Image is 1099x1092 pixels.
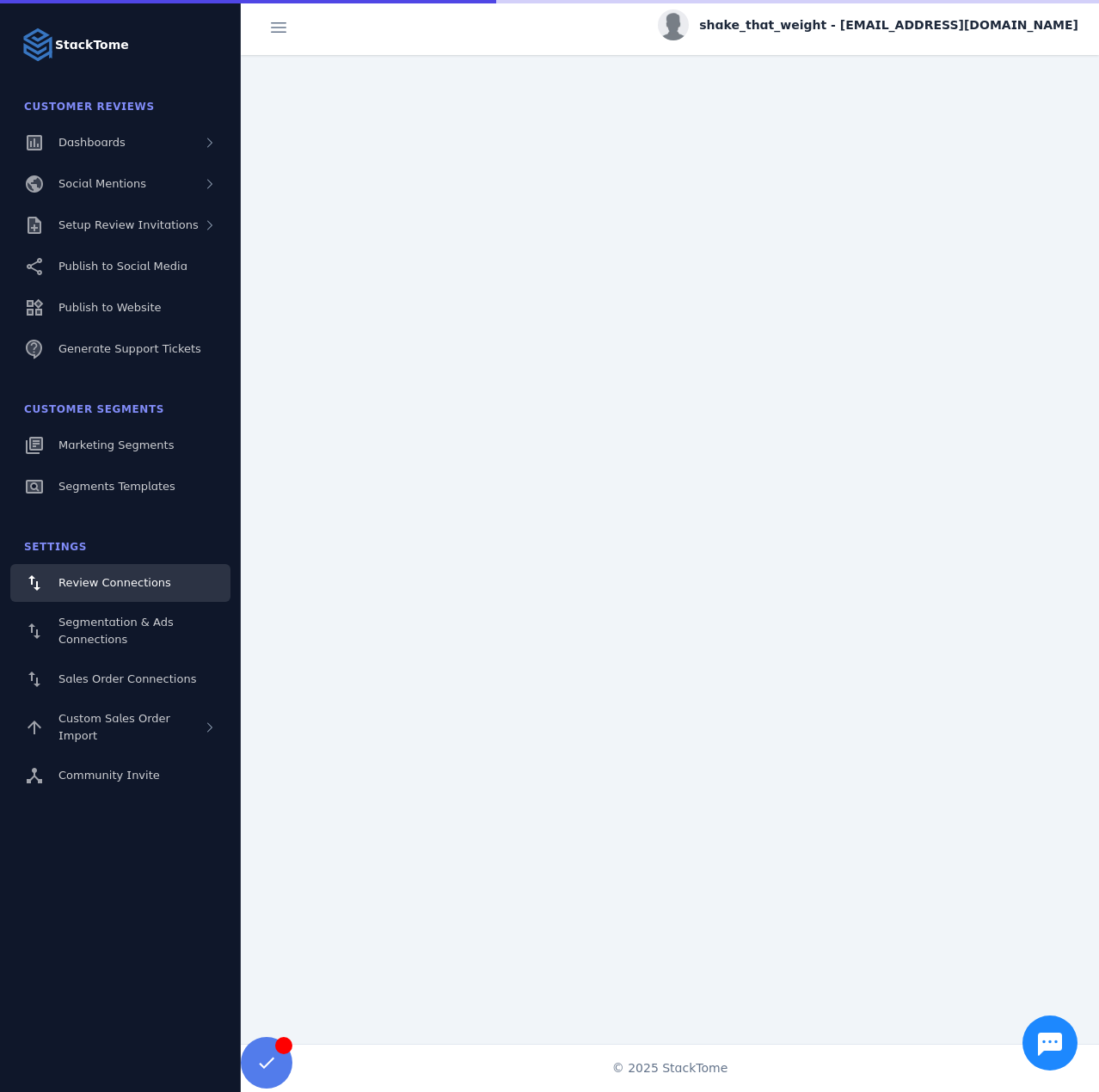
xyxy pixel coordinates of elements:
span: Publish to Website [58,301,161,314]
a: Generate Support Tickets [10,330,230,368]
span: Setup Review Invitations [58,218,199,231]
a: Review Connections [10,564,230,602]
a: Segmentation & Ads Connections [10,605,230,657]
span: Segments Templates [58,480,175,493]
a: Sales Order Connections [10,660,230,698]
span: Review Connections [58,576,171,589]
span: Customer Reviews [24,101,155,113]
a: Community Invite [10,757,230,794]
span: Settings [24,541,87,553]
a: Publish to Social Media [10,248,230,285]
span: shake_that_weight - [EMAIL_ADDRESS][DOMAIN_NAME] [699,16,1078,34]
a: Marketing Segments [10,426,230,464]
img: profile.jpg [658,9,689,40]
span: Customer Segments [24,403,164,415]
span: Dashboards [58,136,126,149]
span: Custom Sales Order Import [58,712,170,742]
a: Publish to Website [10,289,230,327]
span: Publish to Social Media [58,260,187,273]
button: shake_that_weight - [EMAIL_ADDRESS][DOMAIN_NAME] [658,9,1078,40]
span: © 2025 StackTome [612,1059,728,1077]
strong: StackTome [55,36,129,54]
img: Logo image [21,28,55,62]
span: Social Mentions [58,177,146,190]
a: Segments Templates [10,468,230,506]
span: Segmentation & Ads Connections [58,616,174,646]
span: Sales Order Connections [58,672,196,685]
span: Generate Support Tickets [58,342,201,355]
span: Community Invite [58,769,160,782]
span: Marketing Segments [58,439,174,451]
